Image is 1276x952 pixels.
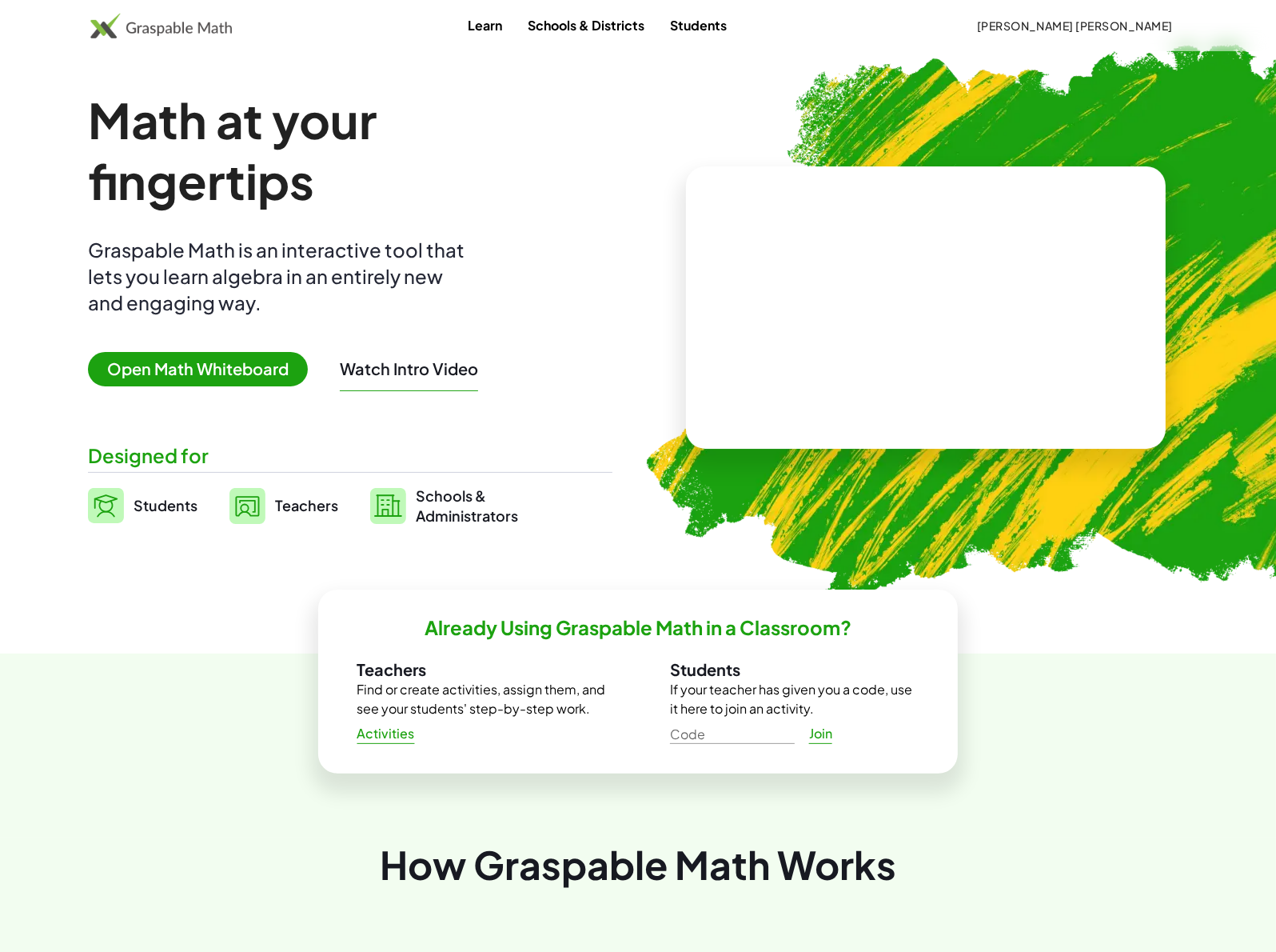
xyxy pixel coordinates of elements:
[88,90,596,211] h1: Math at your fingertips
[456,10,516,40] a: Learn
[275,496,338,514] span: Teachers
[88,486,197,526] a: Students
[357,726,415,742] span: Activities
[806,248,1046,368] video: What is this? This is dynamic math notation. Dynamic math notation plays a central role in how Gr...
[88,362,321,378] a: Open Math Whiteboard
[229,486,338,526] a: Teachers
[670,659,919,680] h3: Students
[134,496,197,514] span: Students
[416,486,518,526] span: Schools & Administrators
[340,358,478,379] button: Watch Intro Video
[88,237,472,316] div: Graspable Math is an interactive tool that lets you learn algebra in an entirely new and engaging...
[344,719,428,748] a: Activities
[795,719,846,748] a: Join
[357,680,606,718] p: Find or create activities, assign them, and see your students' step-by-step work.
[88,488,124,523] img: svg%3e
[370,488,406,524] img: svg%3e
[516,10,658,40] a: Schools & Districts
[229,488,265,524] img: svg%3e
[976,18,1173,33] span: [PERSON_NAME] [PERSON_NAME]
[808,726,832,742] span: Join
[425,615,851,640] h2: Already Using Graspable Math in a Classroom?
[88,352,308,386] span: Open Math Whiteboard
[670,680,919,718] p: If your teacher has given you a code, use it here to join an activity.
[357,659,606,680] h3: Teachers
[658,10,740,40] a: Students
[370,486,518,526] a: Schools &Administrators
[88,838,1188,891] div: How Graspable Math Works
[963,11,1186,40] button: [PERSON_NAME] [PERSON_NAME]
[88,442,612,469] div: Designed for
